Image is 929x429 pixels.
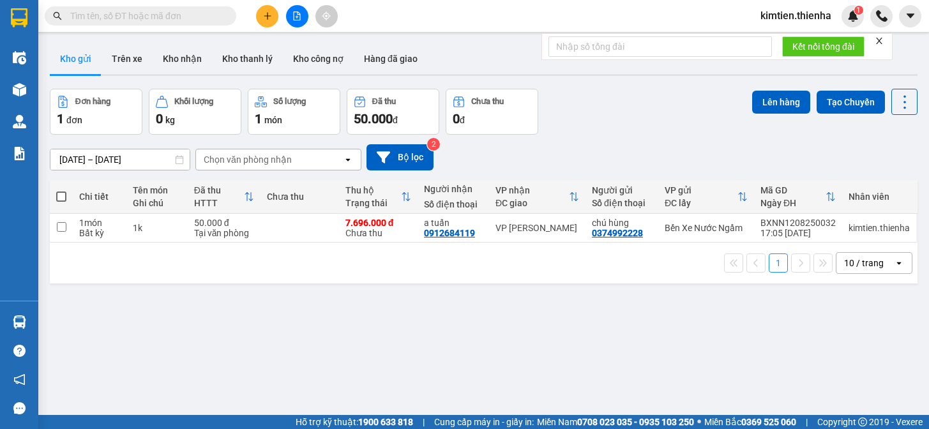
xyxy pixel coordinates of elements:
[194,218,254,228] div: 50.000 đ
[817,91,885,114] button: Tạo Chuyến
[255,111,262,126] span: 1
[495,198,569,208] div: ĐC giao
[358,417,413,427] strong: 1900 633 818
[849,192,910,202] div: Nhân viên
[133,185,181,195] div: Tên món
[592,228,643,238] div: 0374992228
[347,89,439,135] button: Đã thu50.000đ
[315,5,338,27] button: aim
[11,8,27,27] img: logo-vxr
[665,185,737,195] div: VP gửi
[283,43,354,74] button: Kho công nợ
[339,180,418,214] th: Toggle SortBy
[102,43,153,74] button: Trên xe
[267,192,333,202] div: Chưa thu
[489,180,585,214] th: Toggle SortBy
[13,402,26,414] span: message
[13,51,26,64] img: warehouse-icon
[460,115,465,125] span: đ
[133,223,181,233] div: 1k
[133,198,181,208] div: Ghi chú
[79,228,120,238] div: Bất kỳ
[471,97,504,106] div: Chưa thu
[13,373,26,386] span: notification
[427,138,440,151] sup: 2
[424,199,483,209] div: Số điện thoại
[424,218,483,228] div: a tuấn
[434,415,534,429] span: Cung cấp máy in - giấy in:
[899,5,921,27] button: caret-down
[424,228,475,238] div: 0912684119
[792,40,854,54] span: Kết nối tổng đài
[665,223,748,233] div: Bến Xe Nước Ngầm
[50,43,102,74] button: Kho gửi
[495,185,569,195] div: VP nhận
[212,43,283,74] button: Kho thanh lý
[53,11,62,20] span: search
[13,345,26,357] span: question-circle
[704,415,796,429] span: Miền Bắc
[248,89,340,135] button: Số lượng1món
[658,180,754,214] th: Toggle SortBy
[194,198,244,208] div: HTTT
[423,415,425,429] span: |
[188,180,261,214] th: Toggle SortBy
[752,91,810,114] button: Lên hàng
[760,228,836,238] div: 17:05 [DATE]
[760,218,836,228] div: BXNN1208250032
[286,5,308,27] button: file-add
[263,11,272,20] span: plus
[174,97,213,106] div: Khối lượng
[577,417,694,427] strong: 0708 023 035 - 0935 103 250
[393,115,398,125] span: đ
[204,153,292,166] div: Chọn văn phòng nhận
[50,149,190,170] input: Select a date range.
[372,97,396,106] div: Đã thu
[70,9,221,23] input: Tìm tên, số ĐT hoặc mã đơn
[782,36,865,57] button: Kết nối tổng đài
[156,111,163,126] span: 0
[592,198,652,208] div: Số điện thoại
[894,258,904,268] svg: open
[856,6,861,15] span: 1
[769,253,788,273] button: 1
[446,89,538,135] button: Chưa thu0đ
[760,198,826,208] div: Ngày ĐH
[13,315,26,329] img: warehouse-icon
[57,111,64,126] span: 1
[343,154,353,165] svg: open
[13,147,26,160] img: solution-icon
[754,180,842,214] th: Toggle SortBy
[592,185,652,195] div: Người gửi
[697,419,701,425] span: ⚪️
[760,185,826,195] div: Mã GD
[741,417,796,427] strong: 0369 525 060
[854,6,863,15] sup: 1
[345,198,401,208] div: Trạng thái
[354,111,393,126] span: 50.000
[750,8,842,24] span: kimtien.thienha
[665,198,737,208] div: ĐC lấy
[292,11,301,20] span: file-add
[79,192,120,202] div: Chi tiết
[66,115,82,125] span: đơn
[165,115,175,125] span: kg
[194,228,254,238] div: Tại văn phòng
[345,218,411,228] div: 7.696.000 đ
[296,415,413,429] span: Hỗ trợ kỹ thuật:
[592,218,652,228] div: chú hùng
[75,97,110,106] div: Đơn hàng
[13,115,26,128] img: warehouse-icon
[548,36,772,57] input: Nhập số tổng đài
[858,418,867,426] span: copyright
[424,184,483,194] div: Người nhận
[537,415,694,429] span: Miền Nam
[50,89,142,135] button: Đơn hàng1đơn
[256,5,278,27] button: plus
[345,185,401,195] div: Thu hộ
[79,218,120,228] div: 1 món
[194,185,244,195] div: Đã thu
[322,11,331,20] span: aim
[876,10,887,22] img: phone-icon
[345,218,411,238] div: Chưa thu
